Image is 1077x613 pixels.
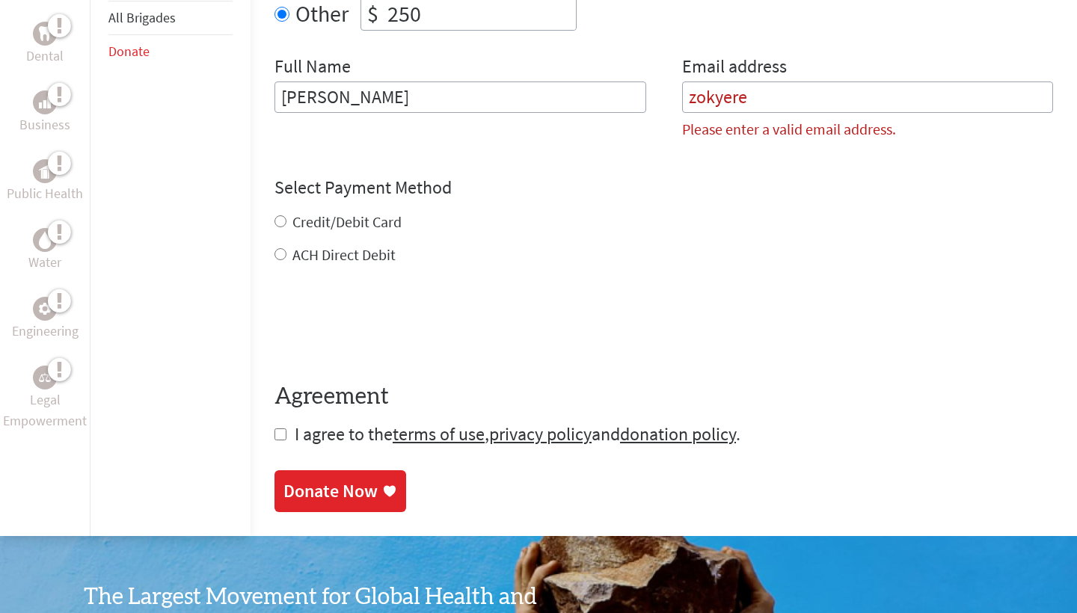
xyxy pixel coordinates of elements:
[12,321,79,342] p: Engineering
[39,303,51,315] img: Engineering
[26,46,64,67] p: Dental
[33,228,57,252] div: Water
[292,245,396,264] label: ACH Direct Debit
[274,295,502,354] iframe: reCAPTCHA
[19,114,70,135] p: Business
[292,212,402,231] label: Credit/Debit Card
[108,43,150,60] a: Donate
[39,232,51,249] img: Water
[108,35,233,68] li: Donate
[7,159,83,204] a: Public HealthPublic Health
[7,183,83,204] p: Public Health
[682,81,1054,113] input: Your Email
[33,90,57,114] div: Business
[274,55,351,81] label: Full Name
[12,297,79,342] a: EngineeringEngineering
[26,22,64,67] a: DentalDental
[39,96,51,108] img: Business
[274,176,1053,200] h4: Select Payment Method
[28,252,61,273] p: Water
[393,422,485,446] a: terms of use
[3,389,87,431] p: Legal Empowerment
[108,9,176,26] a: All Brigades
[39,164,51,179] img: Public Health
[39,27,51,41] img: Dental
[33,22,57,46] div: Dental
[283,479,378,503] div: Donate Now
[274,81,646,113] input: Enter Full Name
[682,119,896,140] label: Please enter a valid email address.
[295,422,740,446] span: I agree to the , and .
[19,90,70,135] a: BusinessBusiness
[108,1,233,35] li: All Brigades
[33,297,57,321] div: Engineering
[3,366,87,431] a: Legal EmpowermentLegal Empowerment
[274,383,1053,410] h4: Agreement
[33,159,57,183] div: Public Health
[28,228,61,273] a: WaterWater
[39,373,51,382] img: Legal Empowerment
[274,470,406,512] a: Donate Now
[682,55,787,81] label: Email address
[33,366,57,389] div: Legal Empowerment
[489,422,592,446] a: privacy policy
[620,422,736,446] a: donation policy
